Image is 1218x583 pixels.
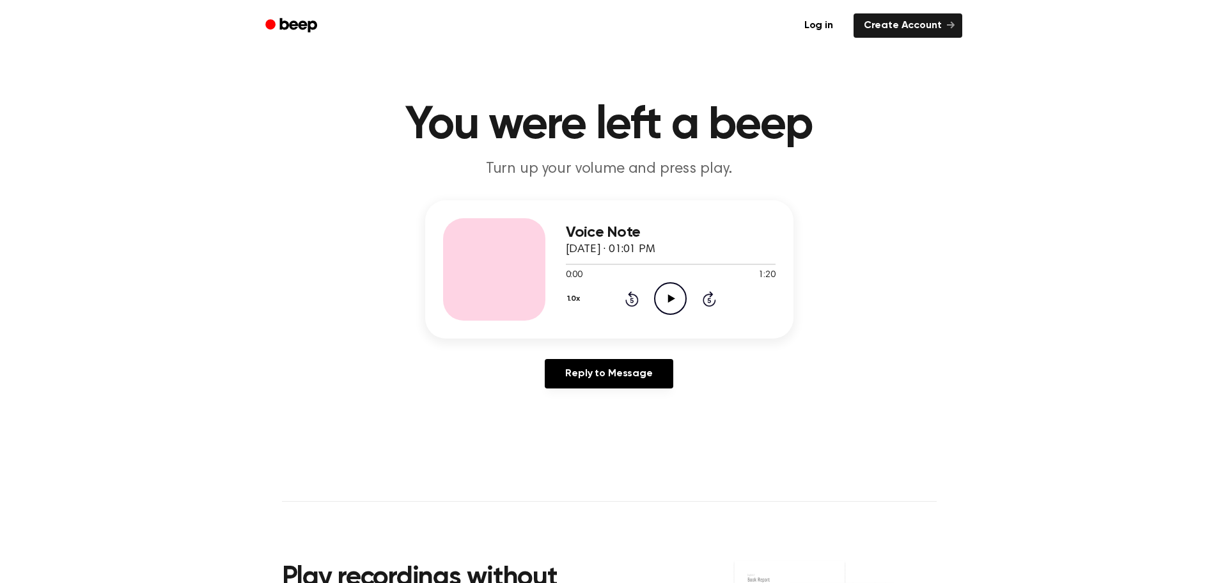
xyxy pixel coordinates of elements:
[566,224,776,241] h3: Voice Note
[545,359,673,388] a: Reply to Message
[854,13,962,38] a: Create Account
[256,13,329,38] a: Beep
[792,11,846,40] a: Log in
[566,244,655,255] span: [DATE] · 01:01 PM
[758,269,775,282] span: 1:20
[566,269,582,282] span: 0:00
[566,288,585,310] button: 1.0x
[282,102,937,148] h1: You were left a beep
[364,159,855,180] p: Turn up your volume and press play.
